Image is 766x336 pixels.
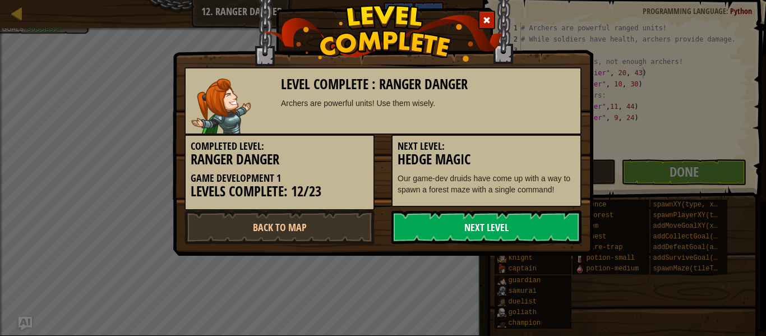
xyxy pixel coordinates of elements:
[191,184,368,199] h3: Levels Complete: 12/23
[191,152,368,167] h3: Ranger Danger
[191,141,368,152] h5: Completed Level:
[391,210,582,244] a: Next Level
[281,98,575,109] div: Archers are powerful units! Use them wisely.
[398,141,575,152] h5: Next Level:
[398,173,575,195] p: Our game-dev druids have come up with a way to spawn a forest maze with a single command!
[398,152,575,167] h3: Hedge Magic
[263,5,504,62] img: level_complete.png
[191,173,368,184] h5: Game Development 1
[281,77,575,92] h3: Level Complete : Ranger Danger
[191,79,251,134] img: captain.png
[184,210,375,244] a: Back to Map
